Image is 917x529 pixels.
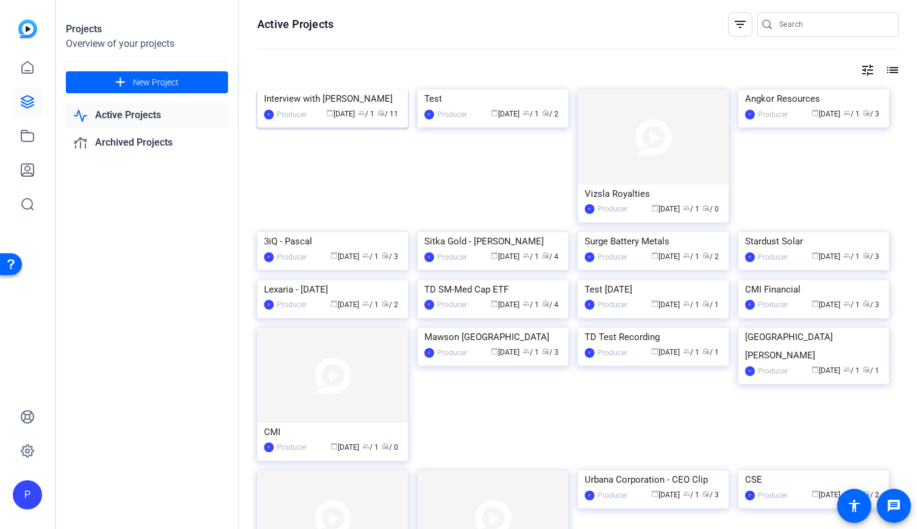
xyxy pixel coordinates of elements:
span: [DATE] [330,443,359,452]
span: radio [702,204,710,211]
div: P [585,204,594,214]
div: Producer [437,347,467,359]
span: radio [863,300,870,307]
span: / 2 [702,252,719,261]
span: / 3 [863,300,879,309]
div: P [424,300,434,310]
div: Producer [277,251,307,263]
span: / 1 [523,348,539,357]
span: / 3 [382,252,398,261]
span: / 1 [683,491,699,499]
span: group [683,204,690,211]
div: Sitka Gold - [PERSON_NAME] [424,232,562,250]
span: group [843,252,851,259]
span: [DATE] [491,348,519,357]
span: / 1 [843,110,860,118]
span: radio [702,347,710,355]
span: / 1 [702,348,719,357]
div: P [264,110,274,119]
span: radio [382,300,389,307]
a: Archived Projects [66,130,228,155]
div: Surge Battery Metals [585,232,722,250]
span: radio [702,300,710,307]
button: New Project [66,71,228,93]
div: Angkor Resources [745,90,882,108]
span: / 2 [542,110,558,118]
span: group [843,300,851,307]
span: / 4 [542,252,558,261]
span: [DATE] [812,300,840,309]
span: calendar_today [651,252,658,259]
div: CSE [745,470,882,489]
div: CMI Financial [745,280,882,299]
span: / 1 [358,110,374,118]
span: group [523,300,530,307]
span: [DATE] [651,348,680,357]
mat-icon: accessibility [847,499,862,513]
div: Producer [758,108,788,121]
div: Mawson [GEOGRAPHIC_DATA] [424,328,562,346]
div: P [745,110,755,119]
span: calendar_today [330,442,338,450]
div: P [264,442,274,452]
mat-icon: tune [860,63,875,77]
div: Producer [758,489,788,502]
span: calendar_today [491,109,498,116]
span: calendar_today [812,252,819,259]
div: Vizsla Royalties [585,185,722,203]
div: Producer [437,299,467,311]
img: blue-gradient.svg [18,20,37,38]
span: group [358,109,365,116]
span: calendar_today [330,300,338,307]
div: Urbana Corporation - CEO Clip [585,470,722,489]
span: radio [542,347,549,355]
span: group [523,109,530,116]
mat-icon: list [884,63,899,77]
span: / 0 [382,443,398,452]
div: P [264,252,274,262]
span: calendar_today [491,252,498,259]
span: / 3 [863,252,879,261]
div: Producer [277,299,307,311]
div: Projects [66,22,228,37]
span: [DATE] [651,205,680,213]
div: P [424,110,434,119]
span: [DATE] [812,110,840,118]
span: radio [542,109,549,116]
span: / 11 [377,110,398,118]
span: group [362,442,369,450]
div: P [585,491,594,500]
span: radio [377,109,385,116]
div: Lexaria - [DATE] [264,280,401,299]
div: P [424,348,434,358]
input: Search [779,17,889,32]
span: / 3 [542,348,558,357]
span: calendar_today [491,347,498,355]
span: group [843,109,851,116]
span: [DATE] [326,110,355,118]
div: P [585,348,594,358]
div: 3iQ - Pascal [264,232,401,250]
span: calendar_today [651,347,658,355]
span: / 4 [542,300,558,309]
div: Producer [598,203,627,215]
span: [DATE] [651,491,680,499]
span: [DATE] [812,366,840,375]
span: / 1 [843,300,860,309]
mat-icon: filter_list [733,17,748,32]
span: [DATE] [651,252,680,261]
span: [DATE] [651,300,680,309]
div: Producer [437,251,467,263]
div: Test [DATE] [585,280,722,299]
span: group [843,366,851,373]
span: [DATE] [330,300,359,309]
span: group [683,300,690,307]
span: / 1 [523,110,539,118]
div: Producer [598,299,627,311]
div: Producer [277,108,307,121]
div: P [585,300,594,310]
span: group [683,252,690,259]
span: [DATE] [491,252,519,261]
span: radio [702,252,710,259]
span: calendar_today [491,300,498,307]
